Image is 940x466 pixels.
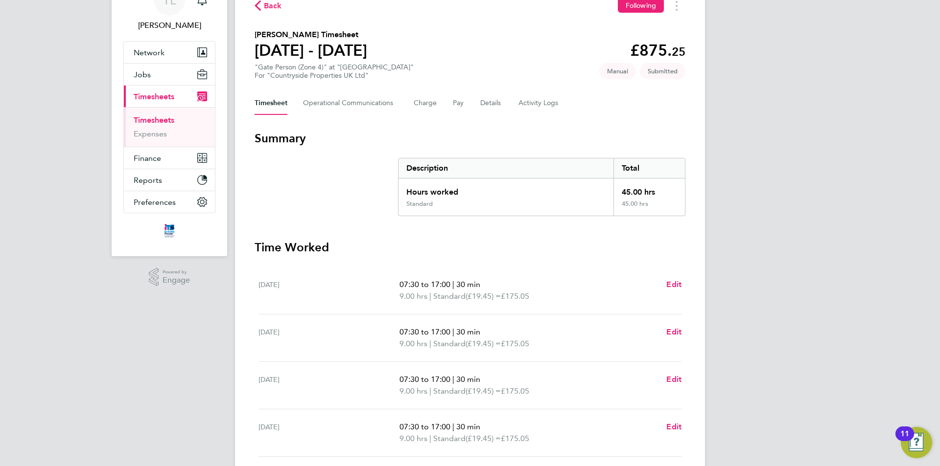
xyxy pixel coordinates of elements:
span: Engage [163,276,190,285]
span: 9.00 hrs [399,386,427,396]
span: Powered by [163,268,190,276]
span: 9.00 hrs [399,339,427,348]
a: Edit [666,326,681,338]
span: £175.05 [501,339,529,348]
span: 30 min [456,375,480,384]
button: Charge [414,91,437,115]
span: This timesheet is Submitted. [640,63,685,79]
button: Activity Logs [518,91,560,115]
div: For "Countryside Properties UK Ltd" [255,71,414,80]
a: Expenses [134,129,167,138]
button: Pay [453,91,465,115]
div: "Gate Person (Zone 4)" at "[GEOGRAPHIC_DATA]" [255,63,414,80]
a: Go to home page [123,223,215,239]
div: Summary [398,158,685,216]
div: 45.00 hrs [613,178,685,200]
span: 9.00 hrs [399,291,427,301]
div: Total [613,158,685,178]
span: Preferences [134,198,176,207]
span: 07:30 to 17:00 [399,327,450,336]
span: 07:30 to 17:00 [399,422,450,431]
div: Timesheets [124,107,215,147]
a: Edit [666,279,681,290]
div: 11 [900,434,909,446]
span: 30 min [456,422,480,431]
div: [DATE] [258,279,399,302]
span: | [429,291,431,301]
span: (£19.45) = [466,434,501,443]
span: Edit [666,280,681,289]
button: Timesheet [255,91,287,115]
div: [DATE] [258,421,399,444]
button: Open Resource Center, 11 new notifications [901,427,932,458]
span: £175.05 [501,291,529,301]
span: Standard [433,433,466,444]
span: Standard [433,338,466,350]
div: Description [399,158,613,178]
span: | [452,422,454,431]
span: Standard [433,290,466,302]
span: Timesheets [134,92,174,101]
button: Timesheets [124,86,215,107]
span: (£19.45) = [466,291,501,301]
span: £175.05 [501,386,529,396]
app-decimal: £875. [630,41,685,60]
button: Preferences [124,191,215,213]
a: Edit [666,421,681,433]
span: | [429,386,431,396]
span: Tim Lerwill [123,20,215,31]
span: 07:30 to 17:00 [399,280,450,289]
h3: Time Worked [255,240,685,255]
div: 45.00 hrs [613,200,685,216]
span: Edit [666,422,681,431]
span: Standard [433,385,466,397]
span: Edit [666,375,681,384]
div: [DATE] [258,326,399,350]
button: Jobs [124,64,215,85]
div: [DATE] [258,374,399,397]
h3: Summary [255,131,685,146]
span: 25 [672,44,685,59]
button: Details [480,91,503,115]
span: 9.00 hrs [399,434,427,443]
span: Edit [666,327,681,336]
a: Edit [666,374,681,385]
span: 30 min [456,280,480,289]
span: Jobs [134,70,151,79]
span: | [452,280,454,289]
span: (£19.45) = [466,386,501,396]
h2: [PERSON_NAME] Timesheet [255,29,367,41]
span: | [429,434,431,443]
a: Powered byEngage [149,268,190,287]
span: Reports [134,176,162,185]
span: | [452,327,454,336]
button: Operational Communications [303,91,398,115]
button: Network [124,42,215,63]
span: This timesheet was manually created. [599,63,636,79]
span: £175.05 [501,434,529,443]
a: Timesheets [134,115,174,125]
span: 07:30 to 17:00 [399,375,450,384]
h1: [DATE] - [DATE] [255,41,367,60]
span: | [429,339,431,348]
span: Network [134,48,164,57]
button: Reports [124,169,215,191]
div: Hours worked [399,178,613,200]
span: | [452,375,454,384]
span: Finance [134,154,161,163]
img: itsconstruction-logo-retina.png [163,223,176,239]
button: Finance [124,147,215,169]
span: Following [626,1,656,10]
div: Standard [406,200,433,208]
span: 30 min [456,327,480,336]
span: (£19.45) = [466,339,501,348]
